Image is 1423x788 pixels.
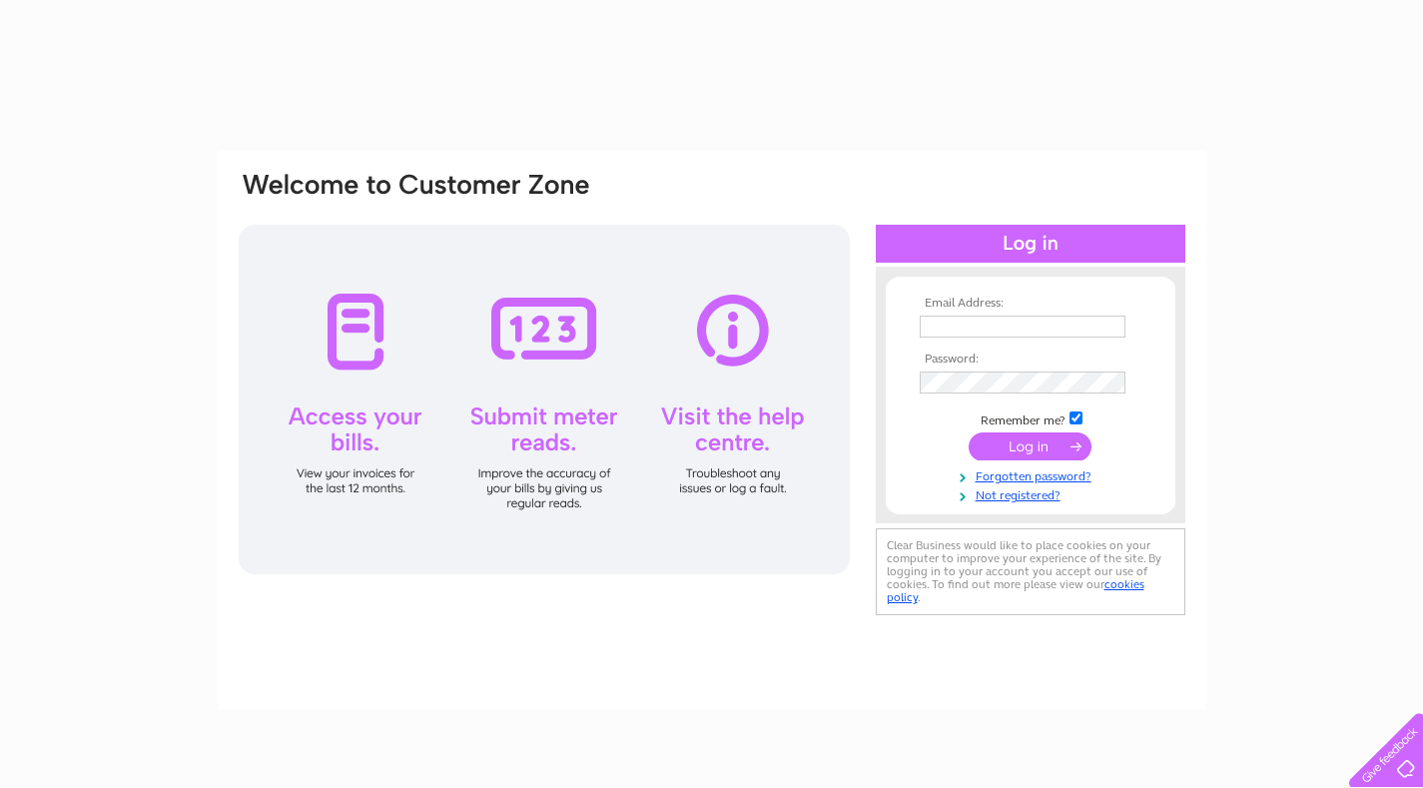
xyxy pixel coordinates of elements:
a: Forgotten password? [920,465,1146,484]
input: Submit [969,432,1091,460]
a: Not registered? [920,484,1146,503]
th: Password: [915,353,1146,367]
th: Email Address: [915,297,1146,311]
td: Remember me? [915,408,1146,428]
a: cookies policy [887,577,1144,604]
div: Clear Business would like to place cookies on your computer to improve your experience of the sit... [876,528,1185,615]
